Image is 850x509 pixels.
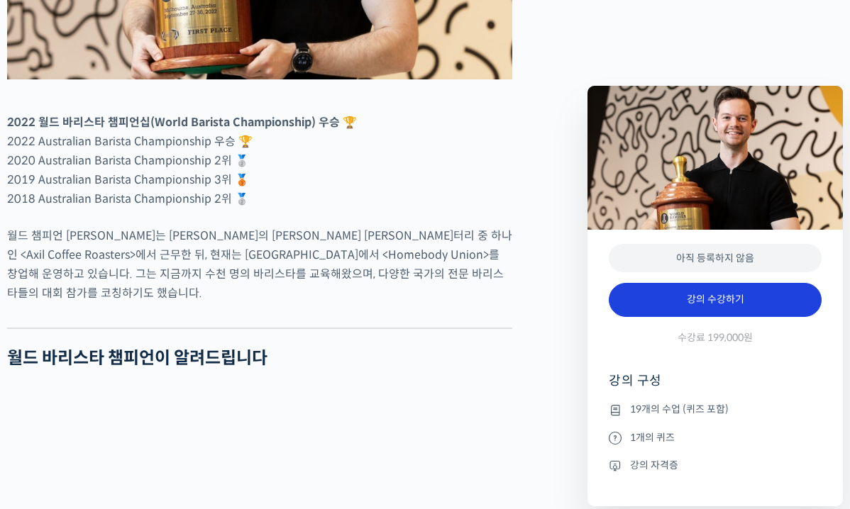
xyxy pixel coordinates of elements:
[4,391,94,427] a: 홈
[183,391,272,427] a: 설정
[7,115,357,130] strong: 2022 월드 바리스타 챔피언십(World Barista Championship) 우승 🏆
[609,401,822,418] li: 19개의 수업 (퀴즈 포함)
[7,347,267,369] strong: 월드 바리스타 챔피언이 알려드립니다
[609,372,822,401] h4: 강의 구성
[609,244,822,273] div: 아직 등록하지 않음
[609,429,822,446] li: 1개의 퀴즈
[45,413,53,424] span: 홈
[219,413,236,424] span: 설정
[609,283,822,317] a: 강의 수강하기
[94,391,183,427] a: 대화
[7,113,512,208] p: 2022 Australian Barista Championship 우승 🏆 2020 Australian Barista Championship 2위 🥈 2019 Australi...
[7,226,512,303] p: 월드 챔피언 [PERSON_NAME]는 [PERSON_NAME]의 [PERSON_NAME] [PERSON_NAME]터리 중 하나인 <Axil Coffee Roasters>에서...
[130,413,147,425] span: 대화
[678,331,753,345] span: 수강료 199,000원
[609,457,822,474] li: 강의 자격증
